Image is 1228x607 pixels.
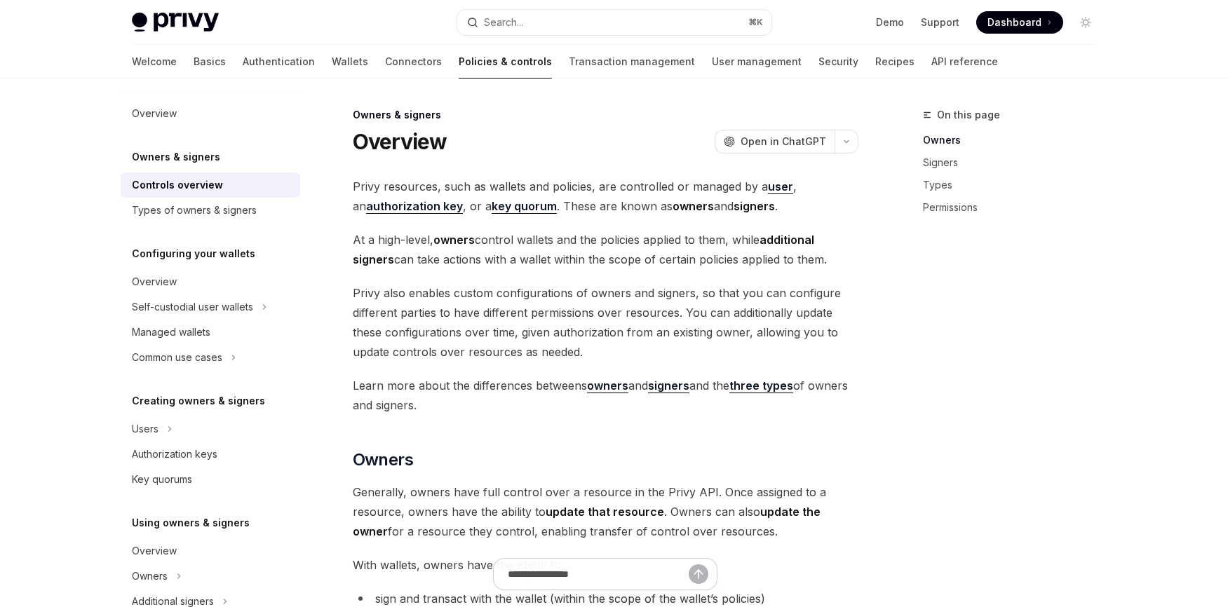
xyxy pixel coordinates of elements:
[715,130,835,154] button: Open in ChatGPT
[121,564,300,589] button: Toggle Owners section
[492,199,557,214] a: key quorum
[729,378,793,393] a: three types
[569,45,695,79] a: Transaction management
[931,45,998,79] a: API reference
[353,376,858,415] span: Learn more about the differences betweens and and the of owners and signers.
[712,45,802,79] a: User management
[508,559,689,589] input: Ask a question...
[976,11,1063,34] a: Dashboard
[132,245,255,262] h5: Configuring your wallets
[194,45,226,79] a: Basics
[741,135,826,149] span: Open in ChatGPT
[121,320,300,345] a: Managed wallets
[923,129,1108,151] a: Owners
[433,233,475,247] strong: owners
[689,564,708,584] button: Send message
[121,442,300,467] a: Authorization keys
[353,482,858,541] span: Generally, owners have full control over a resource in the Privy API. Once assigned to a resource...
[132,421,158,437] div: Users
[132,13,219,32] img: light logo
[121,198,300,223] a: Types of owners & signers
[132,393,265,409] h5: Creating owners & signers
[457,10,771,35] button: Open search
[132,202,257,219] div: Types of owners & signers
[132,105,177,122] div: Overview
[121,269,300,294] a: Overview
[875,45,915,79] a: Recipes
[546,505,664,519] strong: update that resource
[648,378,689,393] a: signers
[385,45,442,79] a: Connectors
[132,299,253,315] div: Self-custodial user wallets
[587,378,628,393] a: owners
[132,446,217,463] div: Authorization keys
[921,15,959,29] a: Support
[132,568,168,585] div: Owners
[132,471,192,488] div: Key quorums
[121,538,300,564] a: Overview
[366,199,463,214] a: authorization key
[484,14,523,31] div: Search...
[353,449,413,471] span: Owners
[987,15,1041,29] span: Dashboard
[1074,11,1097,34] button: Toggle dark mode
[132,273,177,290] div: Overview
[353,108,858,122] div: Owners & signers
[121,345,300,370] button: Toggle Common use cases section
[132,514,250,531] h5: Using owners & signers
[673,199,714,213] strong: owners
[937,107,1000,123] span: On this page
[121,172,300,198] a: Controls overview
[492,199,557,213] strong: key quorum
[768,179,793,194] a: user
[132,543,177,559] div: Overview
[132,149,220,165] h5: Owners & signers
[923,196,1108,219] a: Permissions
[121,101,300,126] a: Overview
[459,45,552,79] a: Policies & controls
[876,15,904,29] a: Demo
[132,324,210,341] div: Managed wallets
[923,174,1108,196] a: Types
[353,230,858,269] span: At a high-level, control wallets and the policies applied to them, while can take actions with a ...
[121,416,300,442] button: Toggle Users section
[353,283,858,362] span: Privy also enables custom configurations of owners and signers, so that you can configure differe...
[366,199,463,213] strong: authorization key
[132,177,223,193] div: Controls overview
[132,45,177,79] a: Welcome
[332,45,368,79] a: Wallets
[923,151,1108,174] a: Signers
[121,294,300,320] button: Toggle Self-custodial user wallets section
[121,467,300,492] a: Key quorums
[353,177,858,216] span: Privy resources, such as wallets and policies, are controlled or managed by a , an , or a . These...
[243,45,315,79] a: Authentication
[748,17,763,28] span: ⌘ K
[818,45,858,79] a: Security
[132,349,222,366] div: Common use cases
[734,199,775,213] strong: signers
[353,129,447,154] h1: Overview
